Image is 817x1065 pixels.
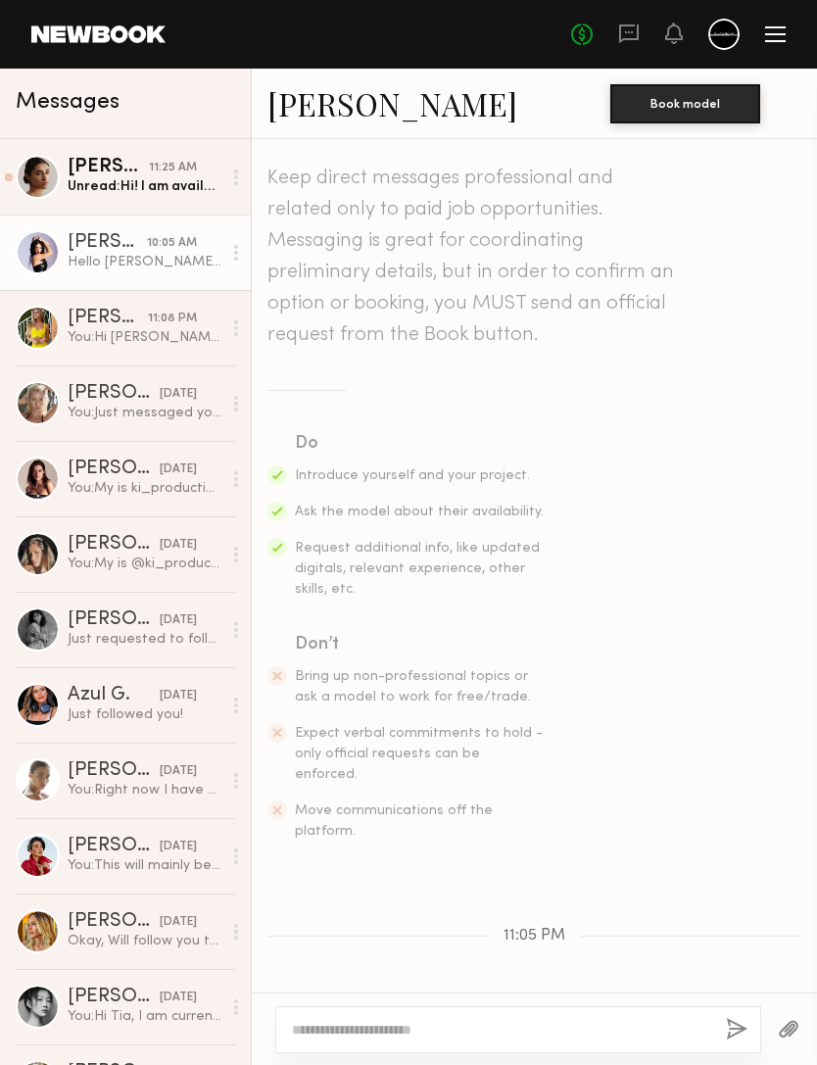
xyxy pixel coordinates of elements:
[68,1007,221,1026] div: You: Hi Tia, I am currently working on some vintage film style concepts. I am planning to shoot i...
[68,856,221,875] div: You: This will mainly be a non-commercial, mainly focus on some of the concepts I am developing o...
[68,837,160,856] div: [PERSON_NAME]
[160,460,197,479] div: [DATE]
[160,687,197,705] div: [DATE]
[610,84,760,123] button: Book model
[160,611,197,630] div: [DATE]
[68,309,148,328] div: [PERSON_NAME]
[16,91,120,114] span: Messages
[160,913,197,932] div: [DATE]
[267,82,517,124] a: [PERSON_NAME]
[68,384,160,404] div: [PERSON_NAME]
[160,989,197,1007] div: [DATE]
[295,542,540,596] span: Request additional info, like updated digitals, relevant experience, other skills, etc.
[295,804,493,838] span: Move communications off the platform.
[68,555,221,573] div: You: My is @ki_production , please add me. Thank you
[68,630,221,649] div: Just requested to follow you
[295,506,544,518] span: Ask the model about their availability.
[295,670,531,703] span: Bring up non-professional topics or ask a model to work for free/trade.
[68,610,160,630] div: [PERSON_NAME]
[68,328,221,347] div: You: Hi [PERSON_NAME], I am currently working on some vintage film style concepts. I am planning ...
[68,460,160,479] div: [PERSON_NAME]
[610,94,760,111] a: Book model
[68,158,149,177] div: [PERSON_NAME]
[504,928,565,944] span: 11:05 PM
[147,234,197,253] div: 10:05 AM
[68,912,160,932] div: [PERSON_NAME]
[68,932,221,950] div: Okay, Will follow you there!
[148,310,197,328] div: 11:08 PM
[68,479,221,498] div: You: My is ki_production, you can add me as well.
[267,163,679,351] header: Keep direct messages professional and related only to paid job opportunities. Messaging is great ...
[295,430,546,458] div: Do
[68,233,147,253] div: [PERSON_NAME]
[68,177,221,196] div: Unread: Hi! I am available! My rate is 400 for the day!
[149,159,197,177] div: 11:25 AM
[68,705,221,724] div: Just followed you!
[68,535,160,555] div: [PERSON_NAME]
[295,631,546,658] div: Don’t
[68,253,221,271] div: Hello [PERSON_NAME] no worries! I am happy to work with you as well! Let me know how you’d like t...
[68,761,160,781] div: [PERSON_NAME]
[160,385,197,404] div: [DATE]
[160,536,197,555] div: [DATE]
[295,727,543,781] span: Expect verbal commitments to hold - only official requests can be enforced.
[68,404,221,422] div: You: Just messaged you as well
[68,988,160,1007] div: [PERSON_NAME]
[160,762,197,781] div: [DATE]
[68,781,221,799] div: You: Right now I have shoots planned on 10/15 and 10/22.
[295,469,530,482] span: Introduce yourself and your project.
[68,686,160,705] div: Azul G.
[160,838,197,856] div: [DATE]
